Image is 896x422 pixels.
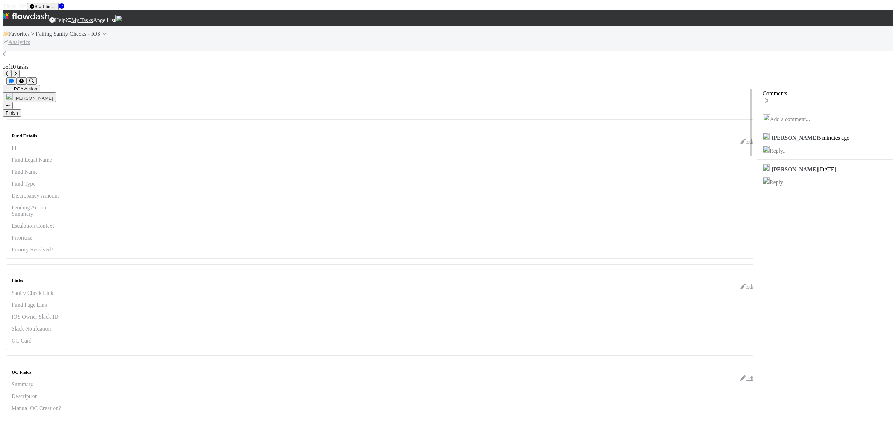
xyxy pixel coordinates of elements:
[740,375,755,381] a: Edit
[12,181,64,187] div: Fund Type
[12,369,755,375] h5: OC Fields
[12,278,755,284] h5: Links
[12,235,64,241] div: Prioritize
[770,148,787,154] span: Reply...
[772,166,818,172] span: [PERSON_NAME]
[12,290,64,296] div: Sanity Check Link
[12,381,187,388] div: Summary
[818,166,836,172] span: [DATE]
[772,135,818,141] span: [PERSON_NAME]
[3,31,10,37] span: 🥟
[3,3,27,9] strong: Timer Off
[12,338,64,344] div: OC Card
[3,64,28,70] span: 3 of 10 tasks
[3,92,56,102] button: [PERSON_NAME]
[12,193,64,199] div: Discrepancy Amount
[763,90,787,97] span: Comments
[12,247,64,253] div: Priority Resolved?
[12,205,64,217] div: Pending Action Summary
[8,31,108,37] span: Favorites > Failing Sanity Checks - IOS
[763,177,770,184] img: avatar_d02a2cc9-4110-42ea-8259-e0e2573f4e82.png
[12,145,64,151] div: Id
[3,10,49,22] img: logo-inverted-e16ddd16eac7371096b0.svg
[12,326,64,332] div: Slack Notifcation
[49,17,66,23] div: Help
[12,393,187,400] div: Description
[3,38,30,47] a: Analytics
[12,314,64,320] div: IOS Owner Slack ID
[3,109,21,117] button: Finish
[27,3,58,10] button: Start timer
[6,86,37,91] span: PCA Action
[3,85,40,92] button: PCA Action
[770,116,810,122] span: Add a comment...
[12,223,64,229] div: Escalation Context
[763,133,770,140] img: avatar_d02a2cc9-4110-42ea-8259-e0e2573f4e82.png
[12,133,755,139] h5: Fund Details
[15,96,53,101] span: [PERSON_NAME]
[740,139,755,145] a: Edit
[763,146,770,153] img: avatar_d02a2cc9-4110-42ea-8259-e0e2573f4e82.png
[12,169,64,175] div: Fund Name
[740,284,755,290] a: Edit
[12,157,64,163] div: Fund Legal Name
[12,405,187,411] div: Manual OC Creation?
[770,179,787,185] span: Reply...
[763,164,770,171] img: avatar_55b415e2-df6a-4422-95b4-4512075a58f2.png
[818,135,849,141] span: 5 minutes ago
[93,17,115,23] span: AngelList
[66,17,93,23] a: My Tasks
[115,15,122,22] img: avatar_d02a2cc9-4110-42ea-8259-e0e2573f4e82.png
[6,93,13,100] img: avatar_d02a2cc9-4110-42ea-8259-e0e2573f4e82.png
[763,114,770,121] img: avatar_d02a2cc9-4110-42ea-8259-e0e2573f4e82.png
[12,302,64,308] div: Fund Page Link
